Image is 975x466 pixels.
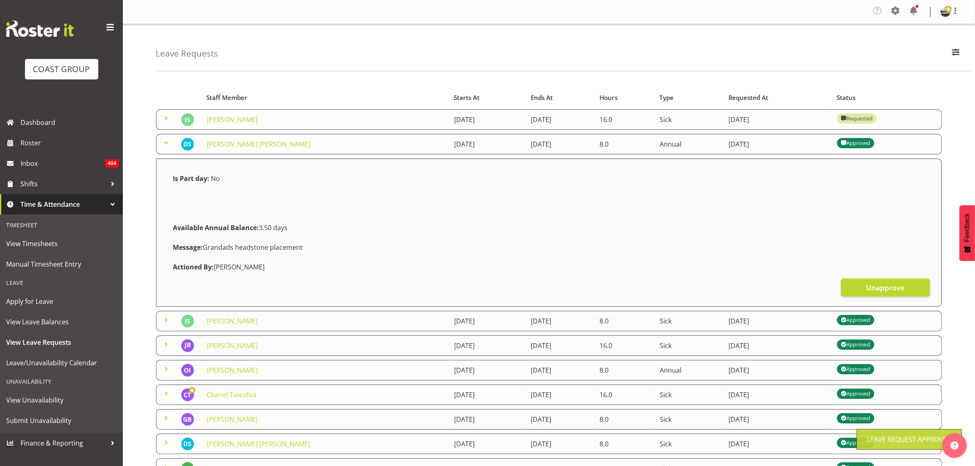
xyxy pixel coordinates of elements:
td: 8.0 [595,134,655,154]
div: Staff Member [206,93,444,102]
td: [DATE] [724,385,832,405]
span: Unapprove [866,282,905,293]
span: Manual Timesheet Entry [6,258,117,270]
td: 16.0 [595,335,655,356]
span: Finance & Reporting [20,437,106,449]
img: help-xxl-2.png [950,441,959,450]
img: jarrod-bullock1157.jpg [181,339,194,352]
button: Filter Employees [947,45,964,63]
td: [DATE] [724,311,832,331]
span: Time & Attendance [20,198,106,210]
span: No [211,174,220,183]
span: View Leave Balances [6,316,117,328]
a: [PERSON_NAME] [PERSON_NAME] [207,140,310,149]
a: [PERSON_NAME] [207,415,258,424]
td: Sick [655,409,724,430]
div: Approved [841,389,870,398]
a: View Unavailability [2,390,121,410]
img: oliver-denforddc9b330c7edf492af7a6959a6be0e48b.png [941,7,950,17]
div: Grandads headstone placement [168,238,930,257]
span: Submit Unavailability [6,414,117,427]
div: Requested [841,113,873,123]
td: 8.0 [595,311,655,331]
div: Unavailability [2,373,121,390]
div: Starts At [454,93,521,102]
div: Approved [841,364,870,374]
a: Submit Unavailability [2,410,121,431]
div: Timesheet [2,217,121,233]
span: 404 [105,159,119,167]
a: [PERSON_NAME] [207,366,258,375]
td: 8.0 [595,360,655,380]
td: 16.0 [595,385,655,405]
td: [DATE] [449,360,526,380]
img: Rosterit website logo [6,20,74,37]
div: Status [837,93,937,102]
td: Sick [655,109,724,130]
td: [DATE] [724,409,832,430]
td: [DATE] [724,360,832,380]
a: Apply for Leave [2,291,121,312]
span: View Timesheets [6,238,117,250]
img: ian-simpson3988.jpg [181,113,194,126]
img: darren-shiu-lun-lau9901.jpg [181,138,194,151]
span: View Unavailability [6,394,117,406]
td: [DATE] [449,385,526,405]
a: View Leave Balances [2,312,121,332]
td: 16.0 [595,109,655,130]
td: 8.0 [595,434,655,454]
a: View Leave Requests [2,332,121,353]
span: Feedback [964,213,971,242]
img: darren-shiu-lun-lau9901.jpg [181,437,194,450]
a: [PERSON_NAME] [207,341,258,350]
td: [DATE] [449,109,526,130]
td: [DATE] [526,409,595,430]
div: Ends At [531,93,590,102]
div: Leave [2,274,121,291]
a: [PERSON_NAME] [207,115,258,124]
span: Dashboard [20,116,119,129]
span: Leave/Unavailability Calendar [6,357,117,369]
strong: Actioned By: [173,262,214,271]
div: Type [659,93,719,102]
td: Annual [655,134,724,154]
div: Approved [841,438,870,448]
a: Chanel Toleafoa [207,390,256,399]
td: [DATE] [526,385,595,405]
td: [DATE] [449,335,526,356]
div: Requested At [728,93,828,102]
span: Roster [20,137,119,149]
div: 3.50 days [168,218,930,238]
img: oliver-ivisoni1095.jpg [181,364,194,377]
img: gene-burton1159.jpg [181,413,194,426]
td: [DATE] [526,434,595,454]
div: Approved [841,413,870,423]
td: [DATE] [526,360,595,380]
span: Shifts [20,178,106,190]
strong: Is Part day: [173,174,209,183]
strong: Available Annual Balance: [173,223,259,232]
td: 8.0 [595,409,655,430]
img: chanel-toleafoa1187.jpg [181,388,194,401]
td: [DATE] [526,134,595,154]
a: Leave/Unavailability Calendar [2,353,121,373]
div: Approved [841,339,870,349]
td: [DATE] [526,335,595,356]
div: Leave Request Approved [867,434,952,444]
span: Inbox [20,157,105,170]
div: COAST GROUP [33,63,90,75]
strong: Message: [173,243,203,252]
div: [PERSON_NAME] [168,257,930,277]
td: [DATE] [526,311,595,331]
span: Apply for Leave [6,295,117,308]
td: [DATE] [724,335,832,356]
a: [PERSON_NAME] [207,317,258,326]
td: [DATE] [724,434,832,454]
td: [DATE] [526,109,595,130]
span: View Leave Requests [6,336,117,348]
td: Sick [655,434,724,454]
td: [DATE] [449,134,526,154]
div: Approved [841,138,870,148]
img: ian-simpson3988.jpg [181,314,194,328]
td: [DATE] [724,109,832,130]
